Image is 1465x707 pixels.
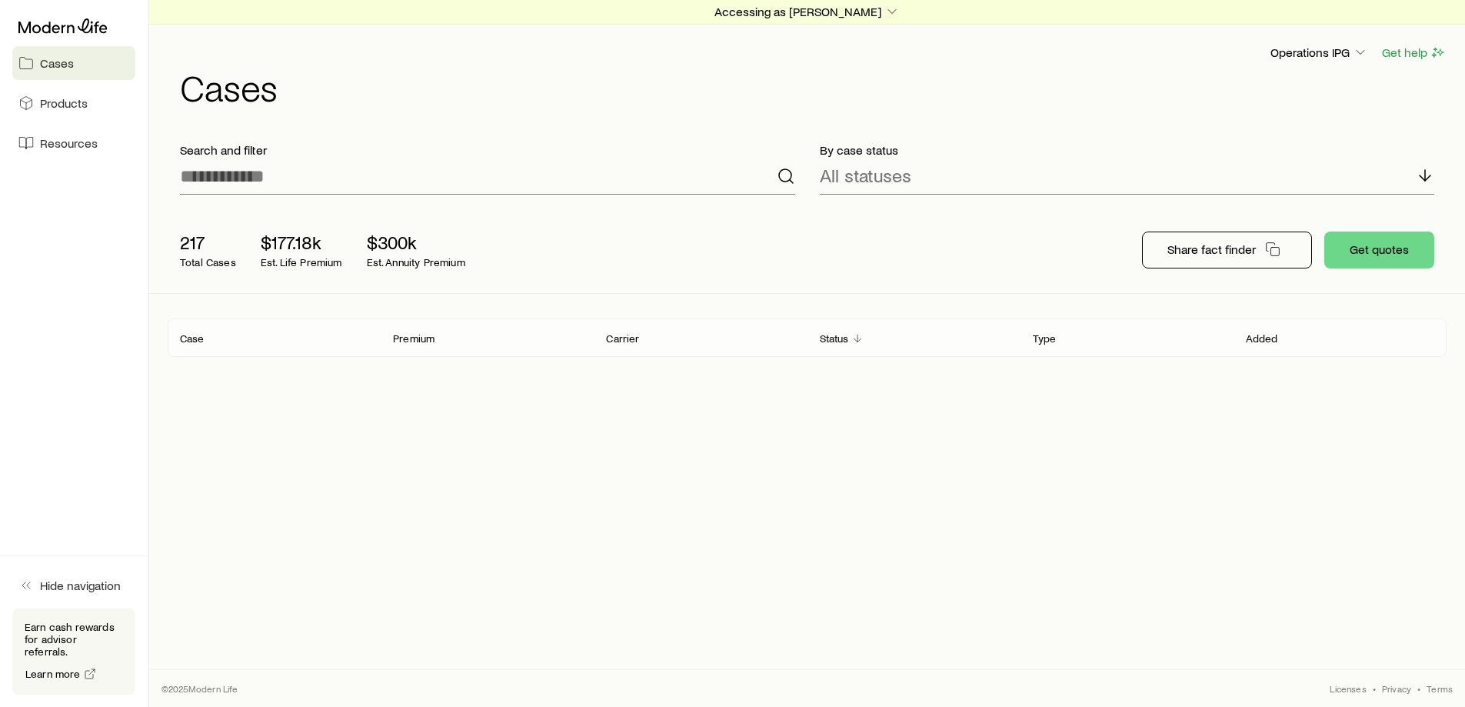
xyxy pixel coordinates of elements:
[1270,45,1368,60] p: Operations IPG
[820,142,1435,158] p: By case status
[25,621,123,658] p: Earn cash rewards for advisor referrals.
[1270,44,1369,62] button: Operations IPG
[12,46,135,80] a: Cases
[1427,682,1453,695] a: Terms
[1382,682,1411,695] a: Privacy
[1246,332,1278,345] p: Added
[180,332,205,345] p: Case
[1417,682,1420,695] span: •
[820,332,849,345] p: Status
[714,4,900,19] p: Accessing as [PERSON_NAME]
[180,232,236,253] p: 217
[1324,232,1434,268] button: Get quotes
[12,569,135,602] button: Hide navigation
[820,165,911,186] p: All statuses
[40,578,121,593] span: Hide navigation
[40,95,88,111] span: Products
[180,142,795,158] p: Search and filter
[261,232,342,253] p: $177.18k
[161,682,238,695] p: © 2025 Modern Life
[180,256,236,268] p: Total Cases
[12,609,135,695] div: Earn cash rewards for advisor referrals.Learn more
[367,256,465,268] p: Est. Annuity Premium
[180,68,1447,105] h1: Cases
[1142,232,1312,268] button: Share fact finder
[12,126,135,160] a: Resources
[40,55,74,71] span: Cases
[367,232,465,253] p: $300k
[40,135,98,151] span: Resources
[1330,682,1366,695] a: Licenses
[1381,44,1447,62] button: Get help
[168,318,1447,357] div: Client cases
[12,86,135,120] a: Products
[1373,682,1376,695] span: •
[261,256,342,268] p: Est. Life Premium
[606,332,639,345] p: Carrier
[1167,242,1256,257] p: Share fact finder
[1033,332,1057,345] p: Type
[25,669,81,679] span: Learn more
[393,332,435,345] p: Premium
